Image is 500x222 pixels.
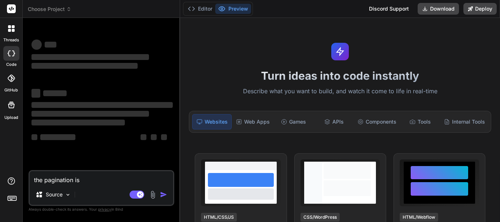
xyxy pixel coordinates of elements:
[301,213,340,222] div: CSS/WordPress
[40,134,75,140] span: ‌
[185,4,215,14] button: Editor
[441,114,488,129] div: Internal Tools
[274,114,313,129] div: Games
[6,61,16,68] label: code
[4,114,18,121] label: Upload
[31,134,37,140] span: ‌
[215,4,251,14] button: Preview
[98,207,111,211] span: privacy
[30,171,173,184] textarea: the pagination is
[46,191,63,198] p: Source
[201,213,237,222] div: HTML/CSS/JS
[192,114,232,129] div: Websites
[4,87,18,93] label: GitHub
[184,87,496,96] p: Describe what you want to build, and watch it come to life in real-time
[151,134,157,140] span: ‌
[31,39,42,50] span: ‌
[45,42,56,48] span: ‌
[65,192,71,198] img: Pick Models
[141,134,146,140] span: ‌
[314,114,353,129] div: APIs
[160,191,167,198] img: icon
[31,63,138,69] span: ‌
[31,89,40,98] span: ‌
[401,114,440,129] div: Tools
[31,102,173,108] span: ‌
[233,114,273,129] div: Web Apps
[418,3,459,15] button: Download
[184,69,496,82] h1: Turn ideas into code instantly
[161,134,167,140] span: ‌
[31,120,125,125] span: ‌
[28,5,71,13] span: Choose Project
[43,90,67,96] span: ‌
[31,111,149,117] span: ‌
[31,54,149,60] span: ‌
[3,37,19,43] label: threads
[365,3,413,15] div: Discord Support
[29,206,174,213] p: Always double-check its answers. Your in Bind
[355,114,399,129] div: Components
[400,213,438,222] div: HTML/Webflow
[463,3,497,15] button: Deploy
[149,191,157,199] img: attachment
